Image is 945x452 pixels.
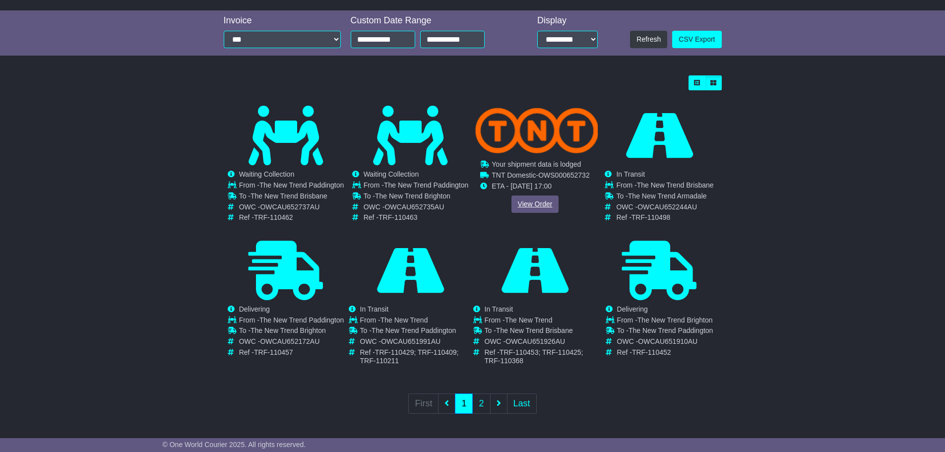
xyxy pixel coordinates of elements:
[372,326,456,334] span: The New Trend Paddington
[537,15,598,26] div: Display
[375,192,450,200] span: The New Trend Brighton
[485,326,597,337] td: To -
[505,316,553,324] span: The New Trend
[239,192,344,203] td: To -
[496,326,573,334] span: The New Trend Brisbane
[628,192,707,200] span: The New Trend Armadale
[637,203,697,211] span: OWCAU652244AU
[492,160,581,168] span: Your shipment data is lodged
[455,393,473,414] a: 1
[381,337,441,345] span: OWCAU651991AU
[364,203,469,214] td: OWC -
[505,337,565,345] span: OWCAU651926AU
[617,305,648,313] span: Delivering
[360,337,472,348] td: OWC -
[239,326,344,337] td: To -
[224,15,341,26] div: Invoice
[492,171,589,182] td: -
[239,203,344,214] td: OWC -
[239,337,344,348] td: OWC -
[360,326,472,337] td: To -
[360,348,472,365] td: Ref -
[617,326,713,337] td: To -
[364,170,419,178] span: Waiting Collection
[475,108,598,153] img: TNT_Domestic.png
[485,305,513,313] span: In Transit
[538,171,590,179] span: OWS000652732
[364,213,469,222] td: Ref -
[360,316,472,327] td: From -
[351,15,510,26] div: Custom Date Range
[637,181,714,189] span: The New Trend Brisbane
[260,203,319,211] span: OWCAU652737AU
[239,213,344,222] td: Ref -
[239,305,270,313] span: Delivering
[239,170,295,178] span: Waiting Collection
[511,195,559,213] a: View Order
[239,348,344,357] td: Ref -
[637,316,713,324] span: The New Trend Brighton
[485,337,597,348] td: OWC -
[630,31,667,48] button: Refresh
[485,348,597,365] td: Ref -
[378,213,418,221] span: TRF-110463
[239,316,344,327] td: From -
[616,192,713,203] td: To -
[617,316,713,327] td: From -
[638,337,697,345] span: OWCAU651910AU
[384,181,468,189] span: The New Trend Paddington
[260,337,319,345] span: OWCAU652172AU
[672,31,721,48] a: CSV Export
[384,203,444,211] span: OWCAU652735AU
[364,181,469,192] td: From -
[472,393,490,414] a: 2
[617,348,713,357] td: Ref -
[629,326,713,334] span: The New Trend Paddington
[507,393,537,414] a: Last
[251,326,326,334] span: The New Trend Brighton
[251,192,327,200] span: The New Trend Brisbane
[239,181,344,192] td: From -
[492,182,552,190] span: ETA - [DATE] 17:00
[631,213,671,221] span: TRF-110498
[616,170,645,178] span: In Transit
[259,316,344,324] span: The New Trend Paddington
[616,181,713,192] td: From -
[492,171,536,179] span: TNT Domestic
[364,192,469,203] td: To -
[254,348,293,356] span: TRF-110457
[254,213,293,221] span: TRF-110462
[163,441,306,449] span: © One World Courier 2025. All rights reserved.
[632,348,671,356] span: TRF-110452
[485,316,597,327] td: From -
[616,203,713,214] td: OWC -
[617,337,713,348] td: OWC -
[616,213,713,222] td: Ref -
[360,348,459,365] span: TRF-110429; TRF-110409; TRF-110211
[485,348,583,365] span: TRF-110453; TRF-110425; TRF-110368
[259,181,344,189] span: The New Trend Paddington
[360,305,389,313] span: In Transit
[380,316,428,324] span: The New Trend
